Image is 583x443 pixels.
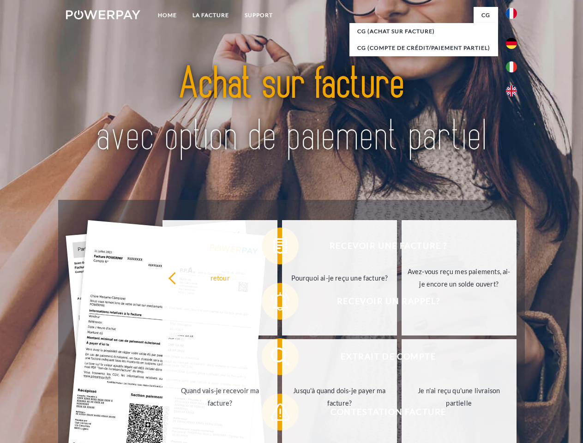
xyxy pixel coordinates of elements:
a: Avez-vous reçu mes paiements, ai-je encore un solde ouvert? [402,220,517,335]
a: CG [474,7,498,24]
img: en [506,85,517,96]
a: Home [150,7,185,24]
div: Jusqu'à quand dois-je payer ma facture? [288,384,391,409]
a: LA FACTURE [185,7,237,24]
img: de [506,38,517,49]
div: Avez-vous reçu mes paiements, ai-je encore un solde ouvert? [407,265,511,290]
a: CG (Compte de crédit/paiement partiel) [349,40,498,56]
div: Pourquoi ai-je reçu une facture? [288,271,391,284]
div: Je n'ai reçu qu'une livraison partielle [407,384,511,409]
div: Quand vais-je recevoir ma facture? [168,384,272,409]
a: CG (achat sur facture) [349,23,498,40]
img: title-powerpay_fr.svg [88,44,495,177]
img: it [506,61,517,72]
div: retour [168,271,272,284]
a: Support [237,7,281,24]
img: logo-powerpay-white.svg [66,10,140,19]
img: fr [506,8,517,19]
